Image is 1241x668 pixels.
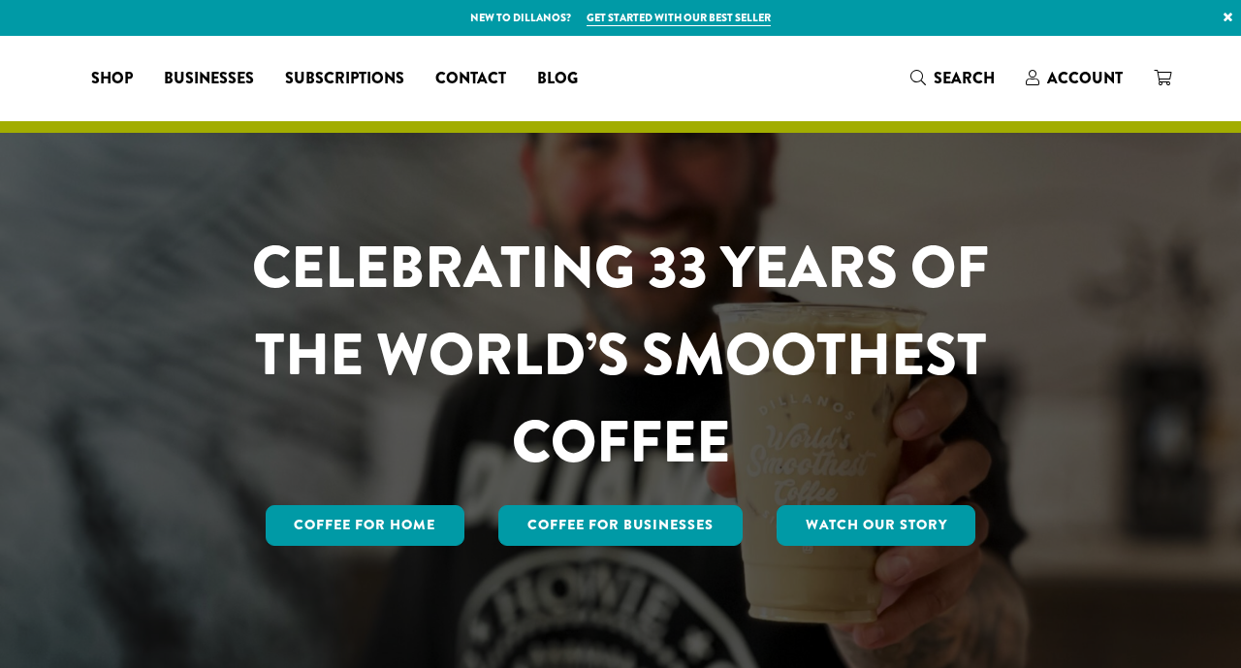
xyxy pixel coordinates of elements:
span: Blog [537,67,578,91]
a: Get started with our best seller [587,10,771,26]
a: Coffee For Businesses [498,505,743,546]
span: Businesses [164,67,254,91]
a: Watch Our Story [777,505,976,546]
span: Search [934,67,995,89]
a: Coffee for Home [266,505,465,546]
a: Search [895,62,1010,94]
a: Shop [76,63,148,94]
h1: CELEBRATING 33 YEARS OF THE WORLD’S SMOOTHEST COFFEE [195,224,1046,486]
span: Contact [435,67,506,91]
span: Account [1047,67,1123,89]
span: Subscriptions [285,67,404,91]
span: Shop [91,67,133,91]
